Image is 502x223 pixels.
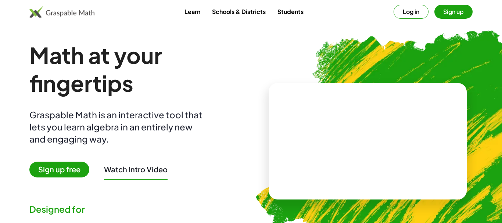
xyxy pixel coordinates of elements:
[313,114,423,169] video: What is this? This is dynamic math notation. Dynamic math notation plays a central role in how Gr...
[29,41,239,97] h1: Math at your fingertips
[206,5,272,18] a: Schools & Districts
[29,162,89,177] span: Sign up free
[104,165,168,174] button: Watch Intro Video
[434,5,473,19] button: Sign up
[272,5,309,18] a: Students
[179,5,206,18] a: Learn
[394,5,429,19] button: Log in
[29,203,239,215] div: Designed for
[29,109,206,145] div: Graspable Math is an interactive tool that lets you learn algebra in an entirely new and engaging...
